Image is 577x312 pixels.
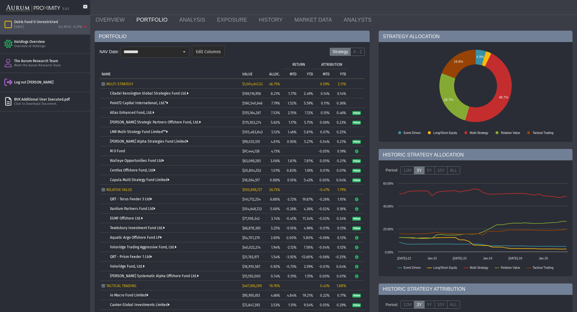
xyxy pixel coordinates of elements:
td: -2.00% [282,233,299,242]
td: 0.04% [332,262,348,271]
td: 0.25% [332,127,348,137]
span: 3.74% [271,217,280,221]
text: Long/Short Equity [433,131,457,135]
td: 0.10% [282,175,299,185]
a: [PERSON_NAME] Alpha Strategies Fund Limited [110,139,188,144]
a: Capula Multi Strategy Fund Limited [110,178,169,182]
td: 0.18% [332,204,348,214]
td: 0.06% [315,117,332,127]
a: Pulse [352,120,361,124]
td: 2.49% [299,89,315,98]
text: 48.7% [499,95,508,99]
span: $20,804,552 [242,168,261,173]
span: $105,483,843 [242,130,263,134]
td: 0.19% [332,146,348,156]
a: Pulse [352,178,361,182]
td: 1.51% [282,300,299,310]
text: Multi-Strategy [470,266,488,269]
text: 19.8% [454,60,463,63]
p: YTD [340,72,346,76]
span: 3.06% [270,159,280,163]
span: $63,069,285 [242,159,261,163]
div: NAV Date: [99,47,121,57]
td: 0.21% [332,156,348,165]
td: 4.96% [299,223,315,233]
td: 19.21% [299,290,315,300]
text: Long/Short Equity [433,266,457,269]
p: NAME [102,72,111,76]
td: 0.36% [332,98,348,108]
td: -0.02% [315,214,332,223]
td: 11.34% [299,214,315,223]
td: 0.05% [315,156,332,165]
text: 0.00% [385,251,393,254]
a: LMR Multi-Strategy Fund Limited** [110,130,168,134]
td: 5.27% [299,137,315,146]
div: 0.59% [317,82,330,86]
td: 1.61% [299,165,315,175]
p: ATTRIBUTION [321,62,342,67]
a: EXPOSURE [212,14,254,26]
a: Pulse [352,293,361,297]
td: -0.06% [315,233,332,242]
a: QRT - Prism Feeder 1 Ltd [110,255,152,259]
span: 5.12% [271,130,280,134]
td: 0.04% [315,137,332,146]
span: 3.53% [271,303,280,307]
span: 1.94% [271,245,280,250]
div: 1.88% [334,284,346,288]
div: BVK Additional User Executed.pdf [14,97,88,102]
div: Est MTD: -0.37% [59,25,82,29]
text: 4.9% [476,55,484,59]
span: $66,878,365 [242,226,261,230]
span: 6.88% [270,197,280,201]
td: Column MTD [315,69,332,78]
span: TACTICAL TRADING [106,284,136,288]
td: 0.01% [332,165,348,175]
label: Strategy [330,48,351,56]
text: Multi-Strategy [470,131,488,135]
a: EGMF Offshore Ltd. [110,216,143,220]
span: 5.08% [270,207,280,211]
span: 2.65% [271,236,280,240]
span: 1.54% [271,255,280,259]
span: $141,712,254 [242,197,261,201]
td: 0.00% [315,271,332,281]
dx-button: Edit Columns [192,46,225,57]
label: 12M [401,301,414,309]
div: Click to Download Document. [14,102,88,106]
span: Pulse [352,178,361,183]
a: [PERSON_NAME] Systematic Alpha Offshore Fund Ltd. [110,274,199,278]
td: 1.52% [282,98,299,108]
span: $407,616,289 [242,284,262,288]
td: 0.05% [315,300,332,310]
label: ALL [447,166,460,175]
text: 20.00% [383,228,393,231]
div: Log out [PERSON_NAME] [14,80,88,85]
label: 3Y [414,301,424,309]
div: -0.47% [317,188,330,192]
p: MTD [323,72,330,76]
a: ANALYSTS [339,14,379,26]
td: 1.46% [282,127,299,137]
text: Jan-23 [428,257,437,260]
div: Osiris Fund U Unrestricted [14,20,88,24]
a: PORTFOLIO [132,14,175,26]
div: Period: [383,165,401,175]
span: $550,896,727 [242,188,262,192]
span: 3.25% [271,226,280,230]
a: ANALYSIS [175,14,212,26]
span: MULTI-STRATEGY [106,82,133,86]
td: -3.72% [282,194,299,204]
a: HISTORY [254,14,290,26]
span: 7.79% [271,101,280,105]
text: Jan-24 [483,257,492,260]
td: 0.12% [332,242,348,252]
label: 5Y [424,166,435,175]
td: 19.87% [299,194,315,204]
span: Pulse [352,226,361,231]
span: Edit Columns [196,49,221,55]
span: 0.88% [270,178,280,182]
text: 60.00% [383,182,393,185]
td: Column VALUE [240,59,263,78]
